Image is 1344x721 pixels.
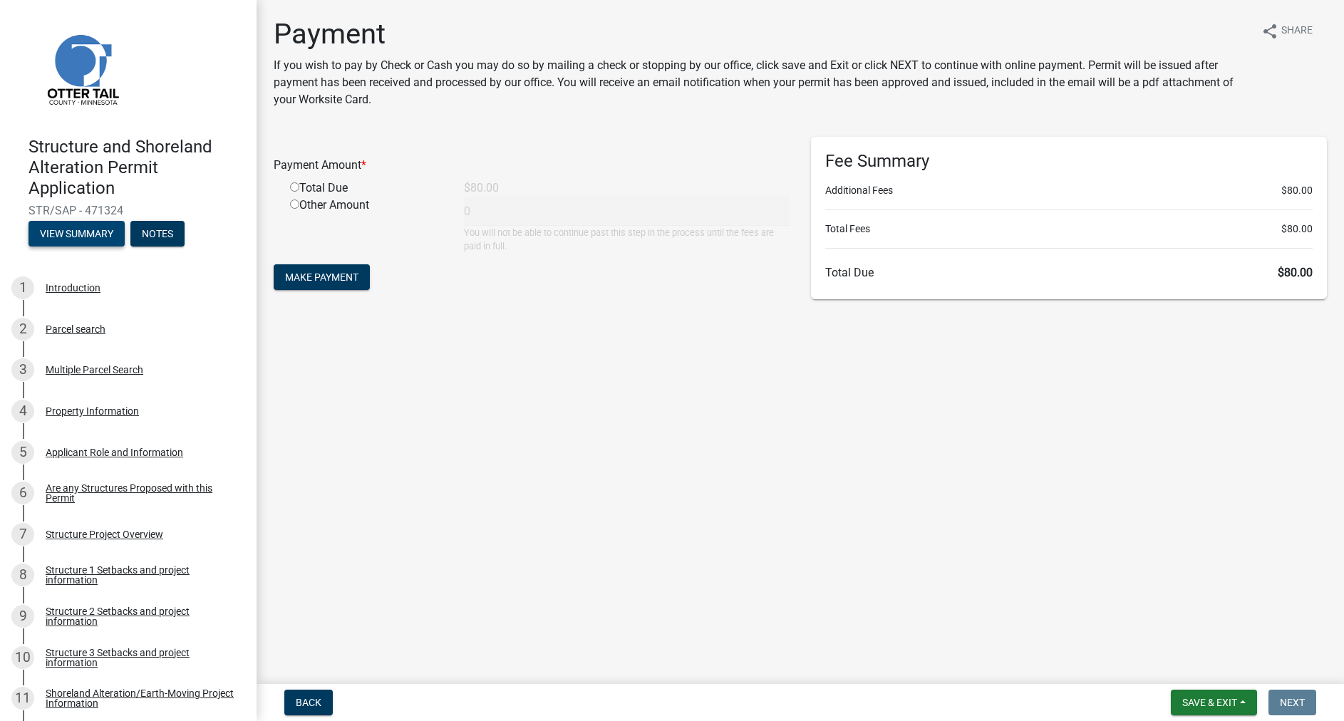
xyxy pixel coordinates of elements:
button: Make Payment [274,264,370,290]
div: Are any Structures Proposed with this Permit [46,483,234,503]
div: 1 [11,276,34,299]
h4: Structure and Shoreland Alteration Permit Application [29,137,245,198]
span: Back [296,697,321,708]
button: Save & Exit [1171,690,1257,715]
span: STR/SAP - 471324 [29,204,228,217]
div: 6 [11,482,34,504]
span: Next [1280,697,1305,708]
div: Structure Project Overview [46,529,163,539]
p: If you wish to pay by Check or Cash you may do so by mailing a check or stopping by our office, c... [274,57,1250,108]
button: shareShare [1250,17,1324,45]
div: Structure 1 Setbacks and project information [46,565,234,585]
div: 10 [11,646,34,669]
div: Total Due [279,180,453,197]
div: 11 [11,687,34,710]
h1: Payment [274,17,1250,51]
div: 9 [11,605,34,628]
h6: Total Due [825,266,1313,279]
div: Applicant Role and Information [46,447,183,457]
button: View Summary [29,221,125,247]
span: $80.00 [1278,266,1313,279]
span: $80.00 [1281,183,1313,198]
img: Otter Tail County, Minnesota [29,15,135,122]
div: 5 [11,441,34,464]
div: Parcel search [46,324,105,334]
div: 4 [11,400,34,422]
span: $80.00 [1281,222,1313,237]
div: Property Information [46,406,139,416]
span: Make Payment [285,271,358,283]
button: Notes [130,221,185,247]
wm-modal-confirm: Notes [130,229,185,241]
button: Next [1268,690,1316,715]
div: Payment Amount [263,157,800,174]
div: 7 [11,523,34,546]
div: Shoreland Alteration/Earth-Moving Project Information [46,688,234,708]
div: Multiple Parcel Search [46,365,143,375]
span: Share [1281,23,1313,40]
button: Back [284,690,333,715]
div: Other Amount [279,197,453,253]
wm-modal-confirm: Summary [29,229,125,241]
div: Structure 2 Setbacks and project information [46,606,234,626]
span: Save & Exit [1182,697,1237,708]
div: 8 [11,564,34,586]
div: 3 [11,358,34,381]
li: Total Fees [825,222,1313,237]
li: Additional Fees [825,183,1313,198]
div: Structure 3 Setbacks and project information [46,648,234,668]
div: Introduction [46,283,100,293]
i: share [1261,23,1278,40]
h6: Fee Summary [825,151,1313,172]
div: 2 [11,318,34,341]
